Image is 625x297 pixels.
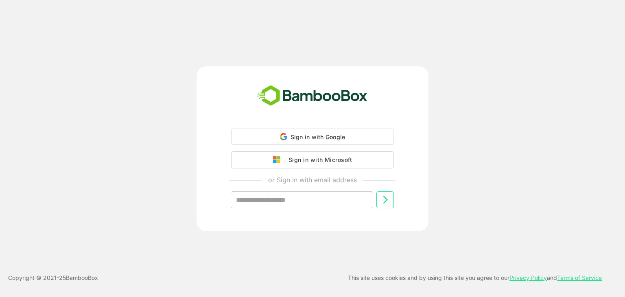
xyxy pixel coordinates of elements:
[273,156,284,164] img: google
[284,155,352,165] div: Sign in with Microsoft
[348,273,602,283] p: This site uses cookies and by using this site you agree to our and
[253,83,372,109] img: bamboobox
[557,274,602,281] a: Terms of Service
[509,274,547,281] a: Privacy Policy
[8,273,98,283] p: Copyright © 2021- 25 BambooBox
[231,129,394,145] div: Sign in with Google
[231,151,394,168] button: Sign in with Microsoft
[291,133,345,140] span: Sign in with Google
[268,175,357,185] p: or Sign in with email address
